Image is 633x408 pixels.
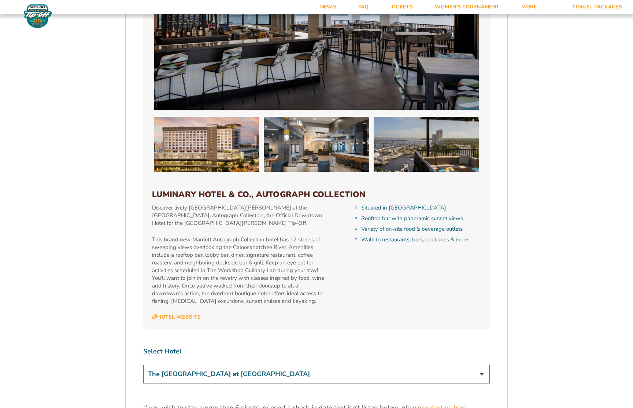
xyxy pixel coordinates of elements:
[143,347,490,356] label: Select Hotel
[264,117,369,172] img: Luminary Hotel & Co., Autograph Collection (BEACH 2025)
[361,236,481,244] li: Walk to restaurants, bars, boutiques & more
[361,215,481,222] li: Rooftop bar with panoramic sunset views
[154,117,259,172] img: Luminary Hotel & Co., Autograph Collection (BEACH 2025)
[152,236,327,305] p: This brand new Marriott Autograph Collection hotel has 12 stories of sweeping views overlooking t...
[152,190,481,199] h3: Luminary Hotel & Co., Autograph Collection
[152,314,200,320] a: Hotel Website
[361,225,481,233] li: Variety of on-site food & beverage outlets
[22,4,54,29] img: Fort Myers Tip-Off
[361,204,481,212] li: Situated in [GEOGRAPHIC_DATA]
[152,204,327,227] p: Discover lively [GEOGRAPHIC_DATA][PERSON_NAME] at the [GEOGRAPHIC_DATA], Autograph Collection, th...
[374,117,479,172] img: Luminary Hotel & Co., Autograph Collection (BEACH 2025)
